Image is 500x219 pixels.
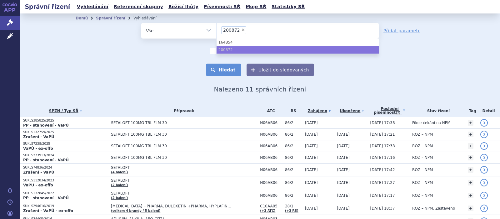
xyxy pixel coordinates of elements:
a: (2 balení) [111,183,128,187]
span: [DATE] 17:27 [370,180,395,185]
a: Referenční skupiny [112,3,165,11]
span: [DATE] [337,193,350,198]
strong: Zrušení - VaPÚ [23,170,54,175]
span: 200872 [223,28,240,32]
a: + [468,155,473,160]
a: SPZN / Typ SŘ [23,107,108,115]
span: - [337,121,338,125]
span: N06AB06 [260,193,282,198]
th: RS [282,104,302,117]
th: Stav řízení [409,104,465,117]
span: 86/2 [285,168,302,172]
li: Vyhledávání [133,13,165,23]
a: (+3 ATC) [260,209,275,212]
span: [DATE] [305,155,318,160]
span: [DATE] 17:42 [370,168,395,172]
strong: PP - stanovení - VaPÚ [23,123,69,128]
h2: Správní řízení [20,2,75,11]
span: [DATE] 18:37 [370,206,395,211]
span: [DATE] [337,206,350,211]
span: SETALOFT 100MG TBL FLM 30 [111,121,257,125]
span: [DATE] [305,144,318,148]
a: + [468,193,473,198]
th: Detail [477,104,500,117]
span: [DATE] 17:38 [370,121,395,125]
a: Moje SŘ [244,3,268,11]
a: + [468,206,473,211]
li: 164854 [217,39,379,46]
a: Vyhledávání [75,3,110,11]
span: N06AB06 [260,168,282,172]
span: C10AA05 [260,204,282,208]
p: SUKLS294616/2019 [23,204,108,208]
span: [DATE] [337,155,350,160]
a: detail [480,119,488,127]
span: 86/2 [285,193,302,198]
span: [DATE] [305,193,318,198]
a: (2 balení) [111,196,128,200]
p: SUKLS132759/2025 [23,130,108,134]
input: 200872 [248,26,252,34]
a: + [468,120,473,126]
strong: Zrušení - VaPÚ - ex-offo [23,209,73,213]
a: detail [480,142,488,150]
span: SETALOFT 100MG TBL FLM 30 [111,132,257,137]
span: [DATE] 17:17 [370,193,395,198]
span: SETALOFT 100MG TBL FLM 30 [111,155,257,160]
p: SUKLS112834/2023 [23,178,108,183]
span: ROZ – NPM [412,180,433,185]
span: SETALOFT 100MG TBL FLM 30 [111,144,257,148]
span: [DATE] [305,206,318,211]
a: detail [480,154,488,161]
a: Domů [76,16,88,20]
a: + [468,143,473,149]
span: [DATE] [305,132,318,137]
span: 28/1 [285,204,302,208]
span: ROZ – NPM, Zastaveno [412,206,455,211]
a: + [468,132,473,137]
a: Správní řízení [96,16,125,20]
span: 86/2 [285,155,302,160]
p: SUKLS385825/2025 [23,118,108,123]
span: N06AB06 [260,180,282,185]
span: [DATE] 17:16 [370,155,395,160]
span: 86/2 [285,180,302,185]
a: Poslednípísemnost(?) [370,104,409,117]
strong: VaPÚ - ex-offo [23,146,53,151]
span: SETALOFT [111,178,257,183]
a: Přidat parametr [383,28,420,34]
span: ROZ – NPM [412,193,433,198]
span: [DATE] [337,144,350,148]
strong: PP - stanovení - VaPÚ [23,196,69,200]
p: SUKLS132845/2022 [23,191,108,196]
strong: PP - stanovení - VaPÚ [23,158,69,162]
span: ROZ – NPM [412,144,433,148]
a: (celkem 4 brandy / 5 balení) [111,209,160,212]
span: [DATE] [337,180,350,185]
strong: VaPÚ - ex-offo [23,183,53,187]
span: 86/2 [285,121,302,125]
span: SETALOFT [111,191,257,196]
span: [DATE] 17:38 [370,144,395,148]
a: detail [480,179,488,186]
span: N06AB06 [260,155,282,160]
th: Přípravek [108,104,257,117]
span: N06AB06 [260,121,282,125]
span: SETALOFT [111,165,257,170]
span: ROZ – NPM [412,168,433,172]
th: ATC [257,104,282,117]
span: 86/2 [285,132,302,137]
span: [DATE] [337,168,350,172]
span: [MEDICAL_DATA] +PHARMA, DULOXETIN +PHARMA, HYPLAFIN… [111,204,257,208]
span: N06AB06 [260,132,282,137]
a: + [468,167,473,173]
button: Hledat [206,64,241,76]
a: (+3 RS) [285,209,298,212]
a: (4 balení) [111,170,128,174]
span: ROZ – NPM [412,155,433,160]
span: × [241,28,245,32]
span: N06AB06 [260,144,282,148]
span: [DATE] [337,132,350,137]
a: detail [480,131,488,138]
span: [DATE] [305,121,318,125]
